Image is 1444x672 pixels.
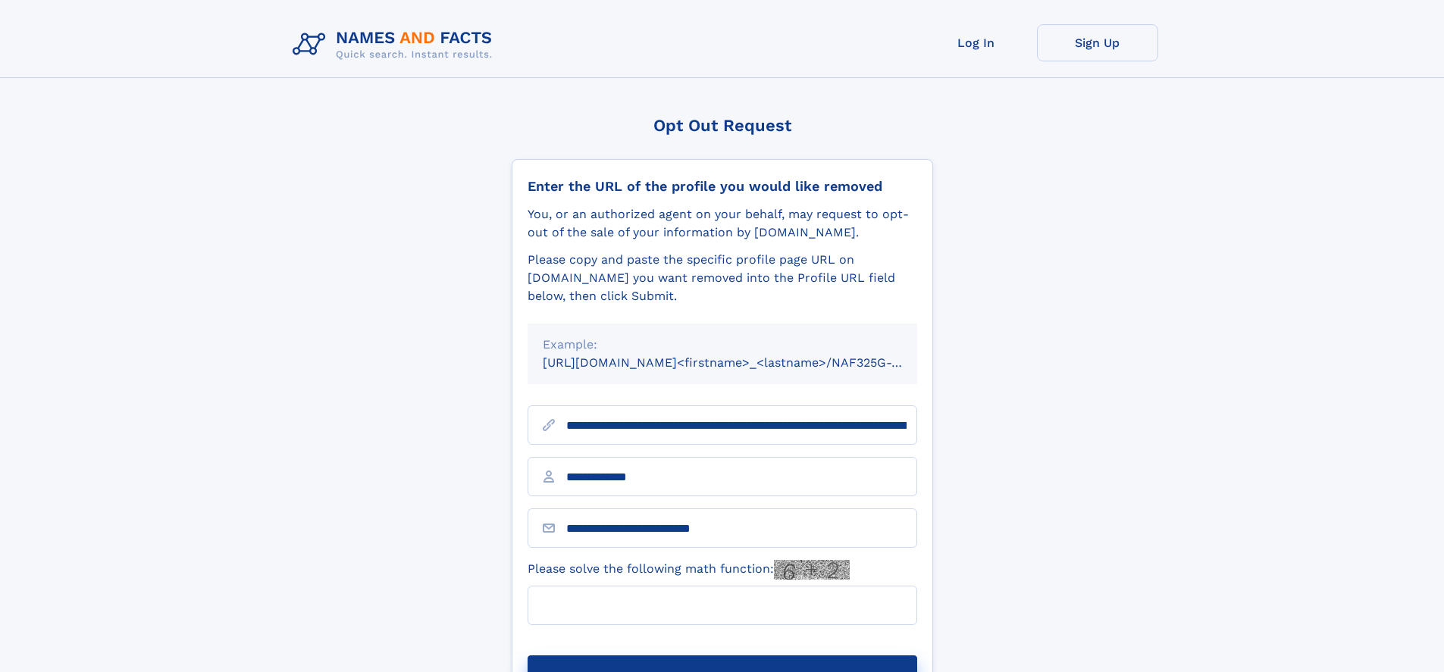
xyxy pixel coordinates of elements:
[528,560,850,580] label: Please solve the following math function:
[512,116,933,135] div: Opt Out Request
[287,24,505,65] img: Logo Names and Facts
[528,178,917,195] div: Enter the URL of the profile you would like removed
[528,205,917,242] div: You, or an authorized agent on your behalf, may request to opt-out of the sale of your informatio...
[543,355,946,370] small: [URL][DOMAIN_NAME]<firstname>_<lastname>/NAF325G-xxxxxxxx
[916,24,1037,61] a: Log In
[528,251,917,305] div: Please copy and paste the specific profile page URL on [DOMAIN_NAME] you want removed into the Pr...
[1037,24,1158,61] a: Sign Up
[543,336,902,354] div: Example:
